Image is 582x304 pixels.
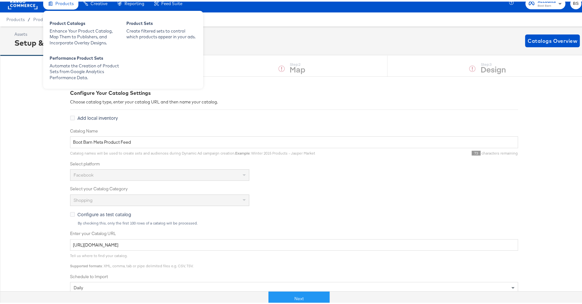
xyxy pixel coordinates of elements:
span: Shopping [74,196,92,201]
span: Configure as test catalog [77,209,131,216]
span: Products [6,15,25,20]
span: / [25,15,33,20]
input: Name your catalog e.g. My Dynamic Product Catalog [70,135,518,147]
a: Product Catalogs [33,15,69,20]
div: Assets [14,30,95,36]
strong: Supported formats [70,262,102,267]
span: Add local inventory [77,113,118,119]
label: Select platform [70,159,518,165]
div: Choose catalog type, enter your catalog URL and then name your catalog. [70,97,518,103]
label: Select your Catalog Category [70,184,518,190]
span: Facebook [74,171,93,176]
label: Schedule to Import [70,272,518,278]
div: Configure Your Catalog Settings [70,88,518,95]
span: Catalog names will be used to create sets and audiences during Dynamic Ad campaign creation. : Wi... [70,149,315,154]
label: Enter your Catalog URL [70,229,518,235]
div: By checking this, only the first 100 rows of a catalog will be processed. [77,219,518,224]
label: Catalog Name [70,126,518,133]
button: Catalogs Overview [525,33,580,46]
span: Boot Barn [538,2,556,7]
div: Setup & Map Catalog [14,36,95,47]
span: 73 [472,149,481,154]
div: characters remaining [315,149,518,154]
input: Enter Catalog URL, e.g. http://www.example.com/products.xml [70,238,518,249]
span: daily [74,283,83,289]
span: Catalogs Overview [528,35,577,44]
span: Tell us where to find your catalog. : XML, comma, tab or pipe delimited files e.g. CSV, TSV. [70,252,193,267]
strong: Example [235,149,250,154]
